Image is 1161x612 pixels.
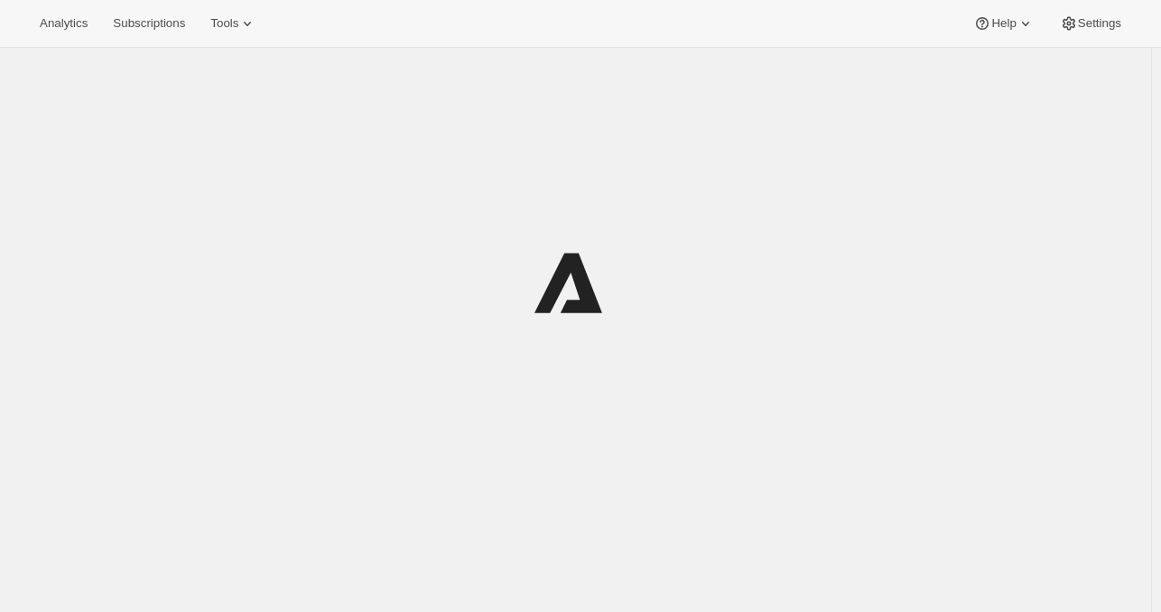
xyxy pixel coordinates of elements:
[962,11,1045,36] button: Help
[113,16,185,31] span: Subscriptions
[29,11,98,36] button: Analytics
[40,16,88,31] span: Analytics
[1049,11,1132,36] button: Settings
[1078,16,1121,31] span: Settings
[200,11,267,36] button: Tools
[102,11,196,36] button: Subscriptions
[991,16,1016,31] span: Help
[210,16,238,31] span: Tools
